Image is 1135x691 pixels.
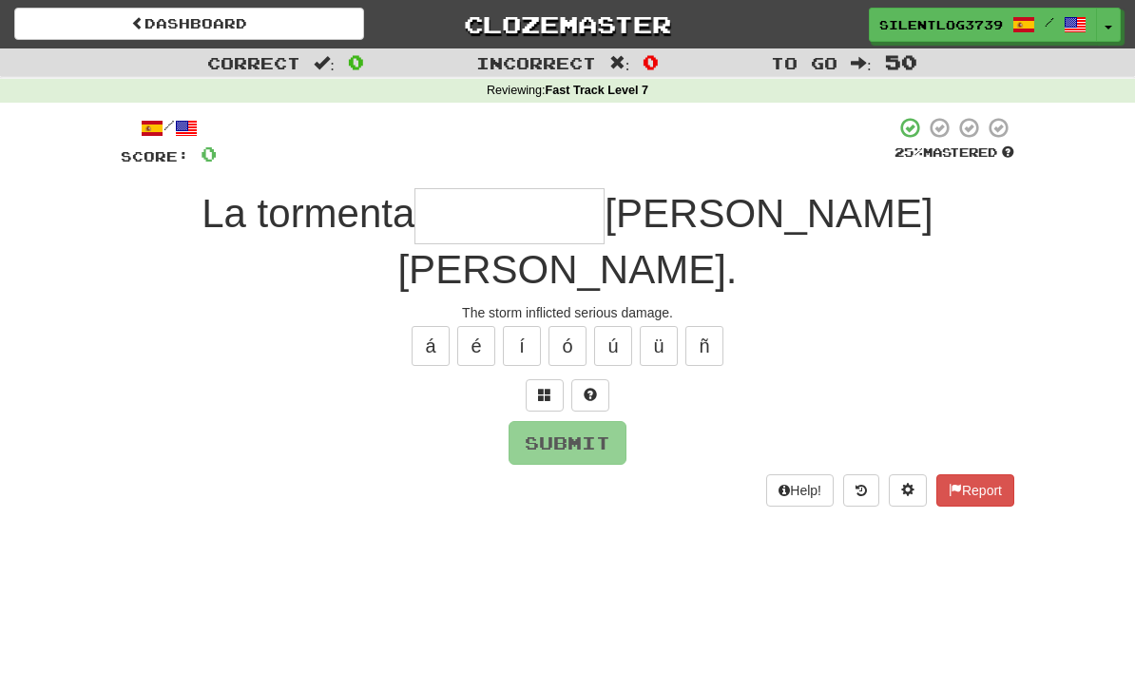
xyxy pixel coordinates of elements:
button: ü [640,326,678,366]
span: Incorrect [476,53,596,72]
span: 0 [643,50,659,73]
button: í [503,326,541,366]
span: : [609,55,630,71]
button: Single letter hint - you only get 1 per sentence and score half the points! alt+h [571,379,609,412]
span: 0 [201,142,217,165]
button: á [412,326,450,366]
button: ú [594,326,632,366]
span: Correct [207,53,300,72]
span: La tormenta [202,191,414,236]
span: SilentLog3739 [879,16,1003,33]
button: Round history (alt+y) [843,474,879,507]
a: Dashboard [14,8,364,40]
span: To go [771,53,837,72]
span: [PERSON_NAME] [PERSON_NAME]. [397,191,933,292]
button: Submit [509,421,626,465]
div: / [121,116,217,140]
button: Help! [766,474,834,507]
span: 25 % [895,144,923,160]
a: Clozemaster [393,8,742,41]
div: Mastered [895,144,1014,162]
div: The storm inflicted serious damage. [121,303,1014,322]
span: Score: [121,148,189,164]
button: ó [548,326,587,366]
button: é [457,326,495,366]
button: ñ [685,326,723,366]
button: Report [936,474,1014,507]
span: : [314,55,335,71]
span: : [851,55,872,71]
button: Switch sentence to multiple choice alt+p [526,379,564,412]
span: / [1045,15,1054,29]
a: SilentLog3739 / [869,8,1097,42]
span: 50 [885,50,917,73]
strong: Fast Track Level 7 [546,84,649,97]
span: 0 [348,50,364,73]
